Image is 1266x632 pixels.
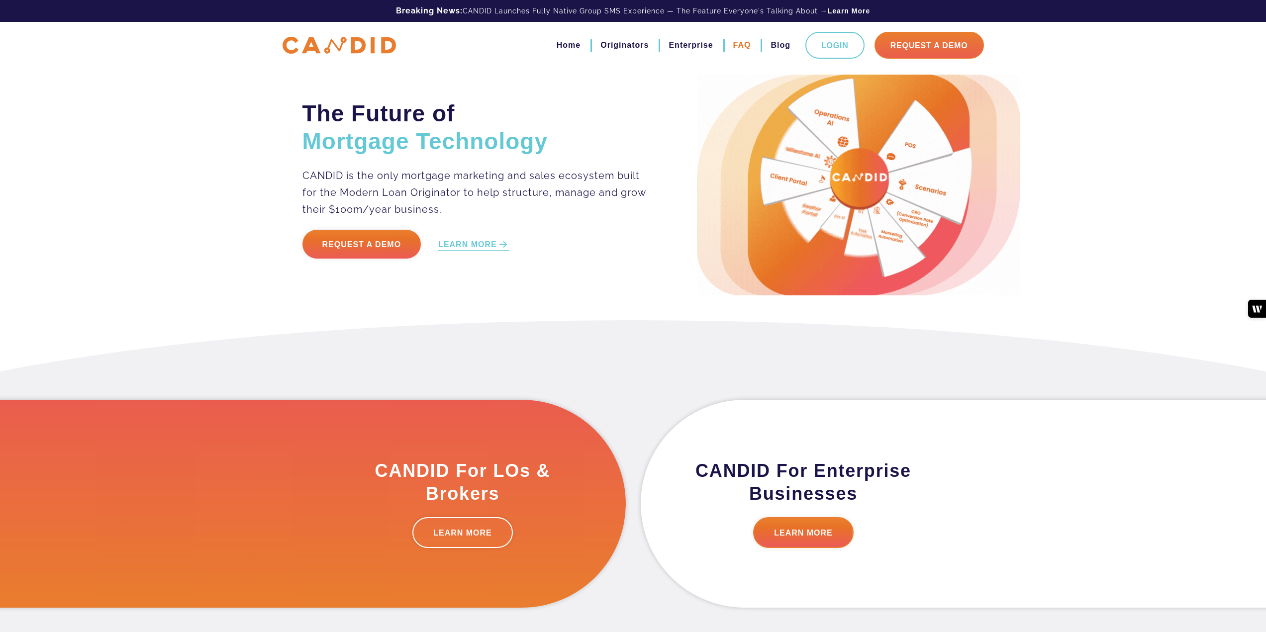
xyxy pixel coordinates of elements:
h3: CANDID For LOs & Brokers [350,459,576,505]
a: Request A Demo [875,32,984,59]
a: LEARN MORE [412,517,513,548]
h2: The Future of [302,99,647,155]
img: Candid Hero Image [697,75,1020,295]
img: CANDID APP [283,37,396,54]
a: Enterprise [669,37,713,54]
h3: CANDID For Enterprise Businesses [690,459,917,505]
p: CANDID is the only mortgage marketing and sales ecosystem built for the Modern Loan Originator to... [302,167,647,218]
a: Login [805,32,865,59]
a: Request a Demo [302,230,421,259]
span: Mortgage Technology [302,128,548,154]
a: Blog [771,37,790,54]
a: Home [557,37,581,54]
a: Learn More [828,6,870,16]
a: Originators [600,37,649,54]
a: FAQ [733,37,751,54]
a: LEARN MORE [438,239,509,251]
b: Breaking News: [396,6,463,15]
a: LEARN MORE [753,517,854,548]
